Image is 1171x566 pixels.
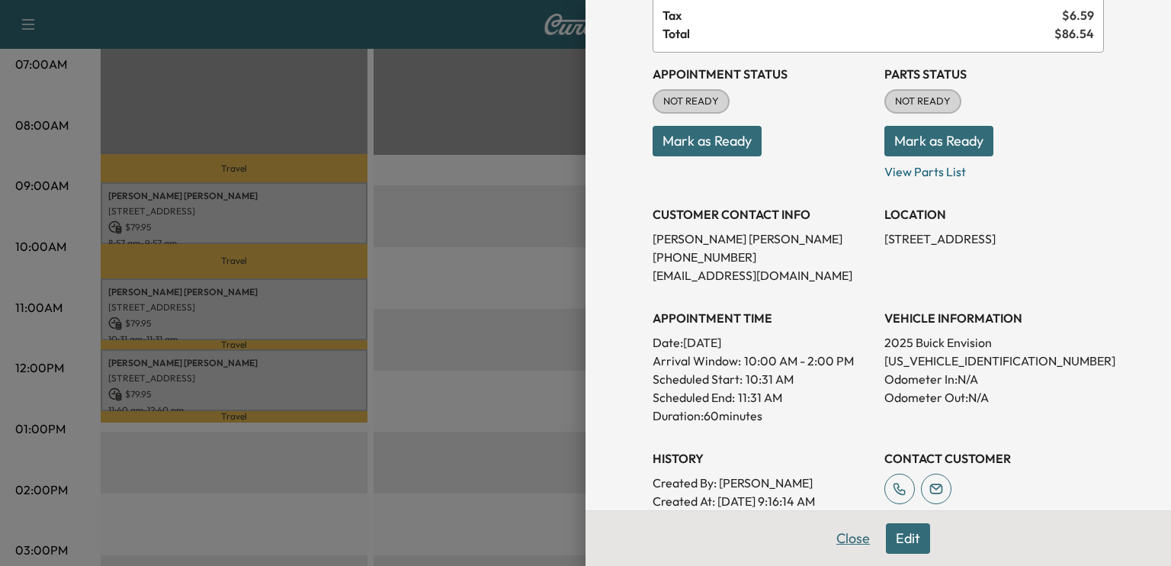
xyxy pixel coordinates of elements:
p: Duration: 60 minutes [653,407,872,425]
h3: VEHICLE INFORMATION [884,309,1104,327]
button: Close [826,523,880,554]
span: $ 6.59 [1062,6,1094,24]
p: [EMAIL_ADDRESS][DOMAIN_NAME] [653,266,872,285]
span: Total [662,24,1054,43]
p: Date: [DATE] [653,333,872,352]
p: [US_VEHICLE_IDENTIFICATION_NUMBER] [884,352,1104,370]
h3: CONTACT CUSTOMER [884,449,1104,468]
span: $ 86.54 [1054,24,1094,43]
p: 11:31 AM [738,388,782,407]
h3: CUSTOMER CONTACT INFO [653,205,872,224]
h3: Appointment Status [653,65,872,83]
p: Arrival Window: [653,352,872,370]
p: Scheduled End: [653,388,735,407]
p: View Parts List [884,156,1104,181]
h3: History [653,449,872,468]
h3: LOCATION [884,205,1104,224]
p: [PHONE_NUMBER] [653,248,872,266]
p: Scheduled Start: [653,370,743,388]
button: Edit [886,523,930,554]
p: 2025 Buick Envision [884,333,1104,352]
p: Odometer Out: N/A [884,388,1104,407]
h3: APPOINTMENT TIME [653,309,872,327]
span: 10:00 AM - 2:00 PM [744,352,854,370]
h3: Parts Status [884,65,1104,83]
p: [PERSON_NAME] [PERSON_NAME] [653,230,872,248]
p: [STREET_ADDRESS] [884,230,1104,248]
span: NOT READY [886,94,960,109]
p: Created At : [DATE] 9:16:14 AM [653,492,872,510]
p: 10:31 AM [746,370,794,388]
p: Created By : [PERSON_NAME] [653,474,872,492]
button: Mark as Ready [884,126,993,156]
p: Odometer In: N/A [884,370,1104,388]
button: Mark as Ready [653,126,762,156]
span: Tax [662,6,1062,24]
span: NOT READY [654,94,728,109]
